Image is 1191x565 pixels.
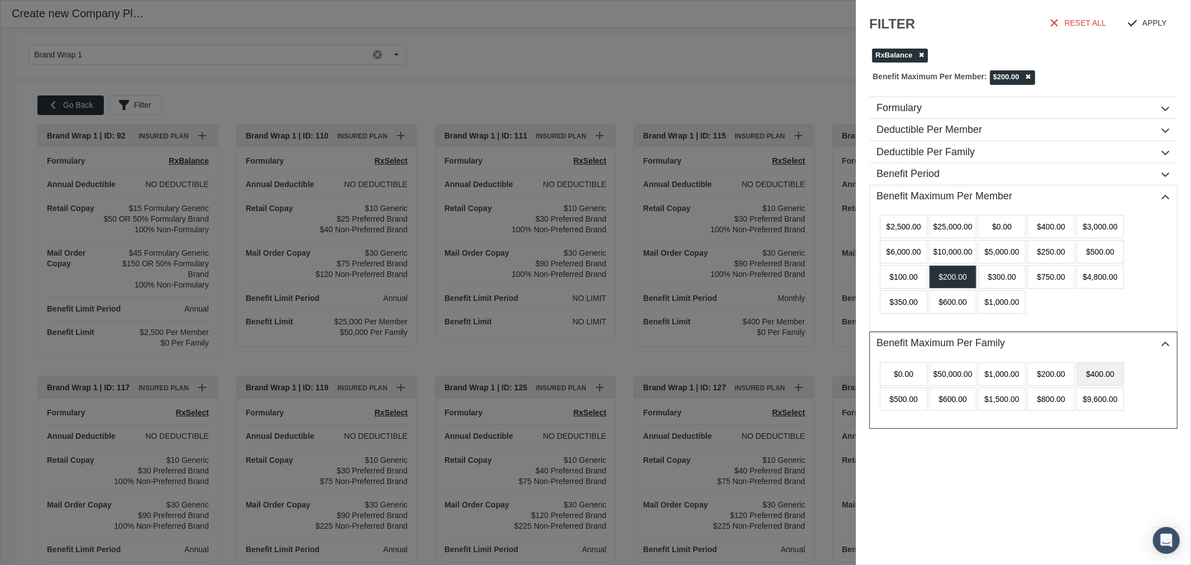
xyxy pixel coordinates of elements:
div: $400.00 [1027,215,1075,238]
div: $600.00 [929,387,977,411]
div: FILTER [869,13,915,35]
div: $750.00 [1027,265,1075,289]
span: APPLY [1142,18,1167,27]
div: RESET ALL [1039,13,1116,33]
h1: Formulary [870,97,1177,119]
h1: Benefit Maximum Per Member [870,185,1177,208]
div: $200.00 [1027,362,1075,386]
div: $2,500.00 [880,215,927,238]
div: $1,000.00 [978,290,1026,314]
div: $1,000.00 [978,362,1026,386]
div: $100.00 [880,265,927,289]
div: $400.00 [1077,362,1124,386]
div: $0.00 [880,362,927,386]
div: $0.00 [978,215,1026,238]
div: Open Intercom Messenger [1153,527,1180,554]
div: $500.00 [880,387,927,411]
div: $500.00 [1077,240,1124,264]
h1: Deductible Per Member [870,119,1177,141]
h1: Benefit Maximum Per Family [870,332,1177,355]
div: $10,000.00 [929,240,977,264]
h1: Benefit Period [870,163,1177,185]
div: ✖ [1025,71,1031,83]
div: $9,600.00 [1077,387,1124,411]
div: $3,000.00 [1077,215,1124,238]
div: $200.00 [993,71,1020,83]
h1: Deductible Per Family [870,141,1177,164]
div: $600.00 [929,290,977,314]
div: APPLY [1117,13,1178,33]
div: $250.00 [1027,240,1075,264]
div: $5,000.00 [978,240,1026,264]
span: RESET ALL [1064,18,1106,27]
div: $300.00 [978,265,1026,289]
span: Benefit Maximum Per Member: [869,72,987,81]
div: $1,500.00 [978,387,1026,411]
div: RxBalance [876,50,912,61]
div: $6,000.00 [880,240,927,264]
div: $200.00 [929,265,977,289]
div: $350.00 [880,290,927,314]
div: $25,000.00 [929,215,977,238]
div: ✖ [919,50,925,61]
div: $50,000.00 [929,362,977,386]
div: $4,800.00 [1077,265,1124,289]
div: $800.00 [1027,387,1075,411]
